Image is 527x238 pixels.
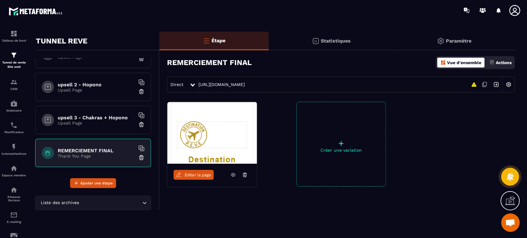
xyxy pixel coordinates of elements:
[2,195,26,202] p: Réseaux Sociaux
[39,199,80,206] span: Liste des archives
[2,39,26,42] p: Tableau de bord
[58,82,135,88] h6: upsell 2 - Hopono
[10,121,18,129] img: scheduler
[501,213,520,232] div: Ouvrir le chat
[199,82,245,87] a: [URL][DOMAIN_NAME]
[35,196,151,210] div: Search for option
[138,88,144,95] img: trash
[36,35,87,47] p: TUNNEL REVE
[2,130,26,134] p: Planificateur
[2,138,26,160] a: automationsautomationsAutomatisations
[2,207,26,228] a: emailemailE-mailing
[312,37,319,45] img: stats.20deebd0.svg
[58,55,135,59] p: Upsell Page
[2,60,26,69] p: Tunnel de vente Site web
[490,79,502,90] img: arrow-next.bcc2205e.svg
[58,88,135,92] p: Upsell Page
[10,30,18,37] img: formation
[167,102,257,164] img: image
[2,109,26,112] p: Webinaire
[9,6,64,17] img: logo
[138,154,144,161] img: trash
[185,173,211,177] span: Éditer la page
[10,51,18,59] img: formation
[2,220,26,224] p: E-mailing
[10,165,18,172] img: automations
[167,58,252,67] h3: REMERCIEMENT FINAL
[447,60,481,65] p: Vue d'ensemble
[10,100,18,107] img: automations
[174,170,214,180] a: Éditer la page
[58,115,135,121] h6: upsell 3 - Chakras + Hopono
[437,37,444,45] img: setting-gr.5f69749f.svg
[2,47,26,74] a: formationformationTunnel de vente Site web
[138,121,144,128] img: trash
[2,74,26,95] a: formationformationCRM
[203,37,210,44] img: bars-o.4a397970.svg
[80,180,113,186] span: Ajouter une étape
[2,95,26,117] a: automationsautomationsWebinaire
[58,154,135,158] p: Thank You Page
[170,82,183,87] span: Direct
[2,87,26,91] p: CRM
[58,148,135,154] h6: REMERCIEMENT FINAL
[440,60,446,65] img: dashboard-orange.40269519.svg
[2,152,26,155] p: Automatisations
[138,55,144,62] img: trash
[58,121,135,125] p: Upsell Page
[2,160,26,182] a: automationsautomationsEspace membre
[10,186,18,194] img: social-network
[297,139,386,148] p: +
[10,78,18,86] img: formation
[297,148,386,153] p: Créer une variation
[10,143,18,150] img: automations
[489,60,495,65] img: actions.d6e523a2.png
[496,60,512,65] p: Actions
[80,199,141,206] input: Search for option
[211,38,225,43] p: Étape
[2,117,26,138] a: schedulerschedulerPlanificateur
[503,79,514,90] img: setting-w.858f3a88.svg
[2,25,26,47] a: formationformationTableau de bord
[2,182,26,207] a: social-networksocial-networkRéseaux Sociaux
[10,211,18,219] img: email
[2,174,26,177] p: Espace membre
[446,38,471,44] p: Paramètre
[70,178,116,188] button: Ajouter une étape
[321,38,351,44] p: Statistiques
